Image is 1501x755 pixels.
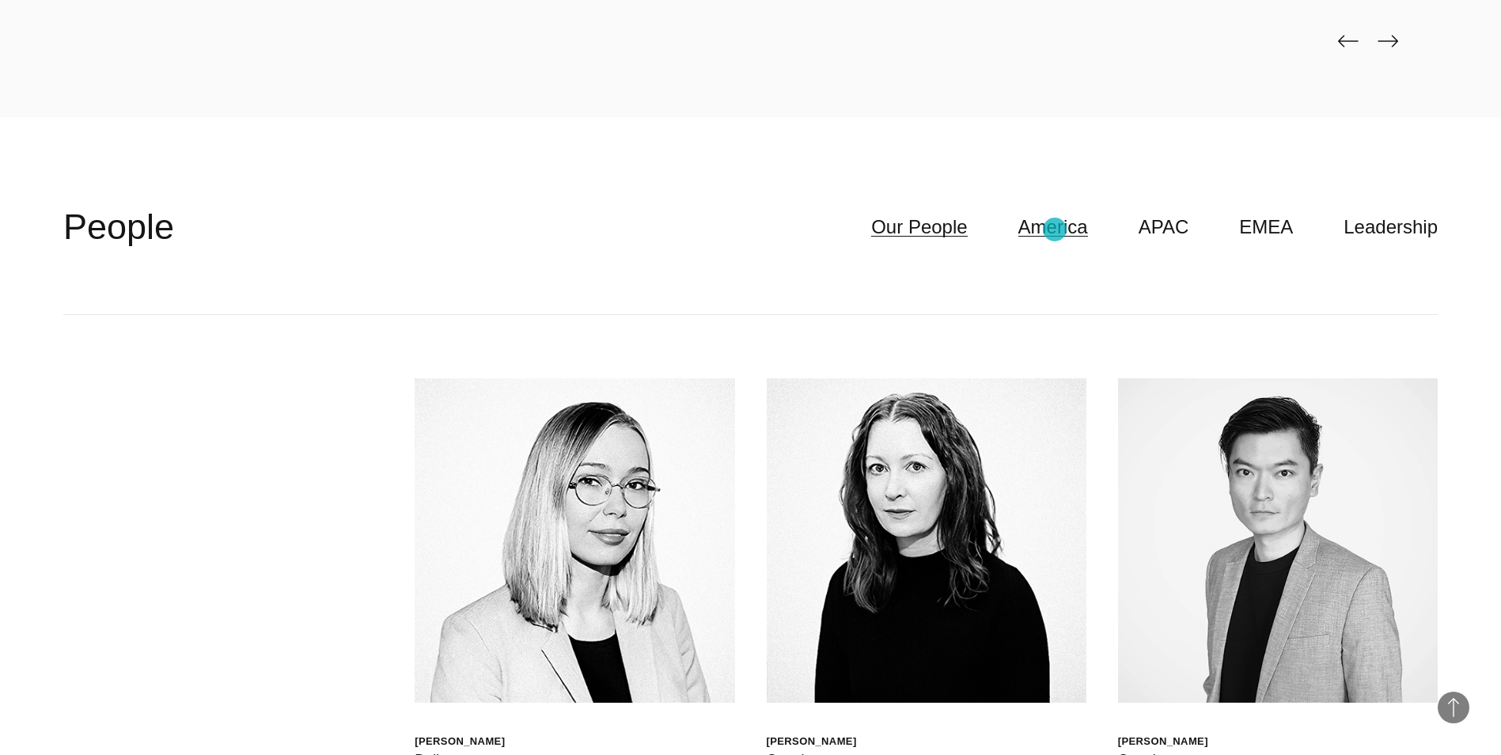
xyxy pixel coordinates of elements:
a: Leadership [1344,212,1438,242]
h2: People [63,203,174,251]
img: Daniel Ng [1118,378,1438,703]
img: Jen Higgins [767,378,1086,703]
a: EMEA [1239,212,1293,242]
a: Our People [871,212,967,242]
div: [PERSON_NAME] [767,734,857,748]
img: page-back-black.png [1338,35,1359,47]
a: America [1018,212,1088,242]
a: APAC [1139,212,1189,242]
img: page-next-black.png [1378,35,1398,47]
div: [PERSON_NAME] [415,734,505,748]
img: Walt Drkula [415,378,734,703]
button: Back to Top [1438,692,1469,723]
div: [PERSON_NAME] [1118,734,1208,748]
